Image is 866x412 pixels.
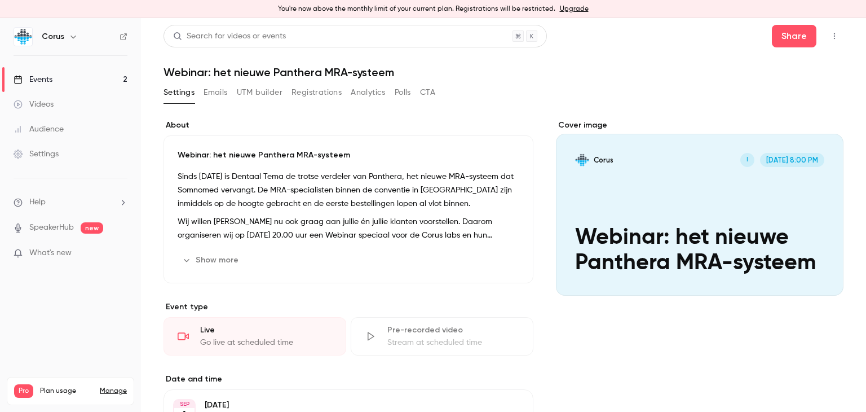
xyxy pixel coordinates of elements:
[164,301,533,313] p: Event type
[14,99,54,110] div: Videos
[164,374,533,385] label: Date and time
[100,387,127,396] a: Manage
[420,84,435,102] button: CTA
[560,5,589,14] a: Upgrade
[29,196,46,208] span: Help
[164,84,195,102] button: Settings
[14,148,59,160] div: Settings
[40,387,93,396] span: Plan usage
[173,30,286,42] div: Search for videos or events
[14,384,33,398] span: Pro
[164,317,346,356] div: LiveGo live at scheduled time
[178,251,245,269] button: Show more
[556,120,843,131] label: Cover image
[178,150,519,161] p: Webinar: het nieuwe Panthera MRA-systeem
[556,120,843,296] section: Cover image
[387,337,519,348] div: Stream at scheduled time
[204,84,227,102] button: Emails
[29,222,74,234] a: SpeakerHub
[14,74,52,85] div: Events
[237,84,282,102] button: UTM builder
[164,65,843,79] h1: Webinar: het nieuwe Panthera MRA-systeem
[387,325,519,336] div: Pre-recorded video
[81,222,103,234] span: new
[395,84,411,102] button: Polls
[291,84,342,102] button: Registrations
[14,124,64,135] div: Audience
[164,120,533,131] label: About
[351,84,386,102] button: Analytics
[29,247,72,259] span: What's new
[178,170,519,211] p: Sinds [DATE] is Dentaal Tema de trotse verdeler van Panthera, het nieuwe MRA-systeem dat Somnomed...
[174,400,195,408] div: SEP
[178,215,519,242] p: Wij willen [PERSON_NAME] nu ook graag aan jullie én jullie klanten voorstellen. Daarom organisere...
[14,196,127,208] li: help-dropdown-opener
[14,28,32,46] img: Corus
[42,31,64,42] h6: Corus
[205,400,474,411] p: [DATE]
[200,325,332,336] div: Live
[351,317,533,356] div: Pre-recorded videoStream at scheduled time
[772,25,816,47] button: Share
[200,337,332,348] div: Go live at scheduled time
